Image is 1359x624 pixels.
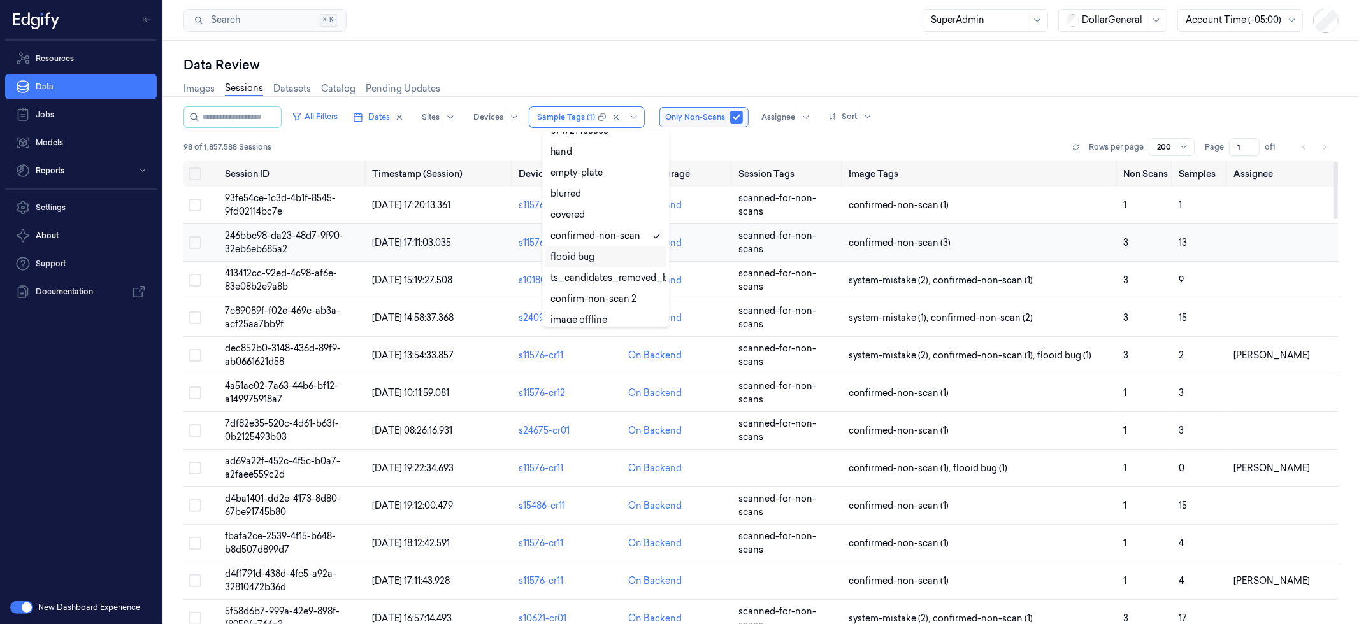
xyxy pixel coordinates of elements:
[550,187,581,201] div: blurred
[849,386,949,400] span: confirmed-non-scan (1)
[629,462,682,475] a: On Backend
[366,82,440,96] a: Pending Updates
[1124,613,1129,624] span: 3
[189,311,201,324] button: Select row
[1124,237,1129,248] span: 3
[519,387,565,399] a: s11576-cr12
[1179,462,1184,474] span: 0
[220,161,367,187] th: Session ID
[1124,537,1127,549] span: 1
[1124,387,1127,399] span: 1
[183,56,1339,74] div: Data Review
[629,574,682,588] a: On Backend
[368,111,390,123] span: Dates
[273,82,311,96] a: Datasets
[933,349,1037,362] span: confirmed-non-scan (1) ,
[1179,387,1184,399] span: 3
[226,192,336,217] span: 93fe54ce-1c3d-4b1f-8545-9fd02114bc7e
[189,167,201,180] button: Select all
[519,350,563,361] a: s11576-cr11
[624,161,734,187] th: Video Storage
[849,574,949,588] span: confirmed-non-scan (1)
[629,349,682,362] a: On Backend
[189,462,201,474] button: Select row
[1179,537,1184,549] span: 4
[514,161,624,187] th: Device
[372,237,451,248] span: [DATE] 17:11:03.035
[1179,312,1187,323] span: 15
[372,312,454,323] span: [DATE] 14:58:37.368
[519,237,568,248] a: s11576-cr04
[849,424,949,437] span: confirmed-non-scan (1)
[550,292,636,306] div: confirm-non-scan 2
[844,161,1119,187] th: Image Tags
[189,386,201,399] button: Select row
[849,274,933,287] span: system-mistake (2) ,
[849,311,931,325] span: system-mistake (1) ,
[665,111,725,123] span: Only Non-Scans
[226,418,340,443] span: 7df82e35-520c-4d61-b63f-0b2125493b03
[1228,161,1339,187] th: Assignee
[5,195,157,220] a: Settings
[550,250,594,264] div: flooid bug
[1179,274,1184,286] span: 9
[1295,138,1334,156] nav: pagination
[519,613,566,624] a: s10621-cr01
[519,312,570,323] a: s24093-cr01
[372,425,452,436] span: [DATE] 08:26:16.931
[226,305,341,330] span: 7c89089f-f02e-469c-ab3a-acf25aa7bb9f
[1124,312,1129,323] span: 3
[1124,199,1127,211] span: 1
[933,274,1033,287] span: confirmed-non-scan (1)
[738,343,816,367] span: scanned-for-non-scans
[849,236,951,250] span: confirmed-non-scan (3)
[189,499,201,512] button: Select row
[519,462,563,474] a: s11576-cr11
[1124,462,1127,474] span: 1
[1124,350,1129,361] span: 3
[189,199,201,211] button: Select row
[1205,141,1224,153] span: Page
[1233,575,1310,586] span: [PERSON_NAME]
[931,311,1033,325] span: confirmed-non-scan (2)
[738,305,816,330] span: scanned-for-non-scans
[225,82,263,96] a: Sessions
[629,537,682,550] a: On Backend
[189,349,201,362] button: Select row
[519,500,565,511] a: s15486-cr11
[1119,161,1174,187] th: Non Scans
[372,350,454,361] span: [DATE] 13:54:33.857
[226,530,336,555] span: fbafa2ce-2539-4f15-b648-b8d507d899d7
[550,271,699,285] div: ts_candidates_removed_by_filter
[5,46,157,71] a: Resources
[189,424,201,437] button: Select row
[372,462,454,474] span: [DATE] 19:22:34.693
[519,199,563,211] a: s11576-cr11
[1179,237,1187,248] span: 13
[189,574,201,587] button: Select row
[372,537,450,549] span: [DATE] 18:12:42.591
[849,462,953,475] span: confirmed-non-scan (1) ,
[849,349,933,362] span: system-mistake (2) ,
[1265,141,1285,153] span: of 1
[189,236,201,249] button: Select row
[5,102,157,127] a: Jobs
[738,418,816,443] span: scanned-for-non-scans
[738,380,816,405] span: scanned-for-non-scans
[348,107,409,127] button: Dates
[372,500,453,511] span: [DATE] 19:12:00.479
[367,161,514,187] th: Timestamp (Session)
[1179,575,1184,586] span: 4
[1124,575,1127,586] span: 1
[550,229,640,243] div: confirmed-non-scan
[1037,349,1091,362] span: flooid bug (1)
[226,230,344,255] span: 246bbc98-da23-48d7-9f90-32eb6eb685a2
[1179,199,1182,211] span: 1
[849,199,949,212] span: confirmed-non-scan (1)
[849,537,949,550] span: confirmed-non-scan (1)
[5,130,157,155] a: Models
[738,493,816,518] span: scanned-for-non-scans
[372,274,452,286] span: [DATE] 15:19:27.508
[1179,613,1187,624] span: 17
[738,530,816,555] span: scanned-for-non-scans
